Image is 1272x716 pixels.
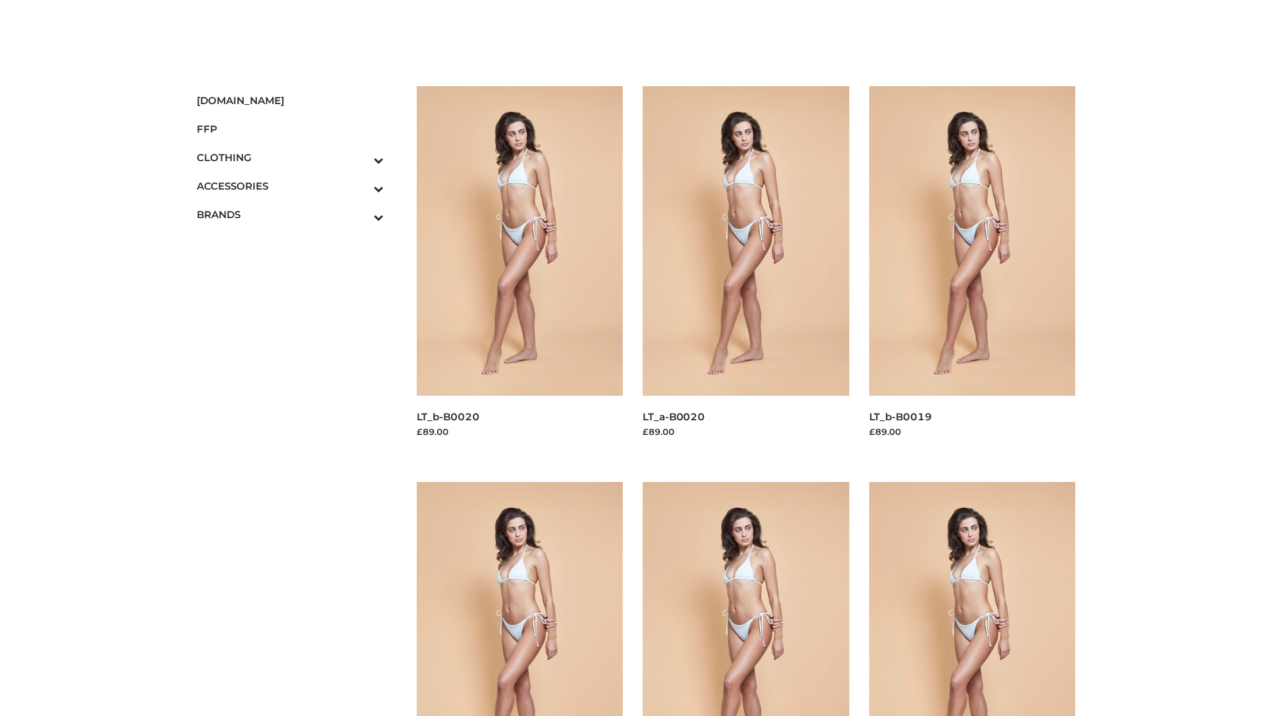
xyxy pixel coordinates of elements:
[643,425,849,438] div: £89.00
[197,93,384,108] span: [DOMAIN_NAME]
[197,115,384,143] a: FFP
[1032,30,1055,40] bdi: 0.00
[1032,30,1055,40] a: £0.00
[197,86,384,115] a: [DOMAIN_NAME]
[869,410,932,423] a: LT_b-B0019
[337,200,384,229] button: Toggle Submenu
[197,207,384,222] span: BRANDS
[869,425,1076,438] div: £89.00
[247,30,297,40] a: Test26
[337,143,384,172] button: Toggle Submenu
[197,200,384,229] a: BRANDSToggle Submenu
[643,410,705,423] a: LT_a-B0020
[643,440,692,451] a: Read more
[869,440,918,451] a: Read more
[197,172,384,200] a: ACCESSORIESToggle Submenu
[337,172,384,200] button: Toggle Submenu
[417,410,480,423] a: LT_b-B0020
[1032,30,1037,40] span: £
[417,425,623,438] div: £89.00
[197,121,384,137] span: FFP
[567,9,766,61] img: Schmodel Admin 964
[417,440,466,451] a: Read more
[197,143,384,172] a: CLOTHINGToggle Submenu
[197,150,384,165] span: CLOTHING
[197,178,384,194] span: ACCESSORIES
